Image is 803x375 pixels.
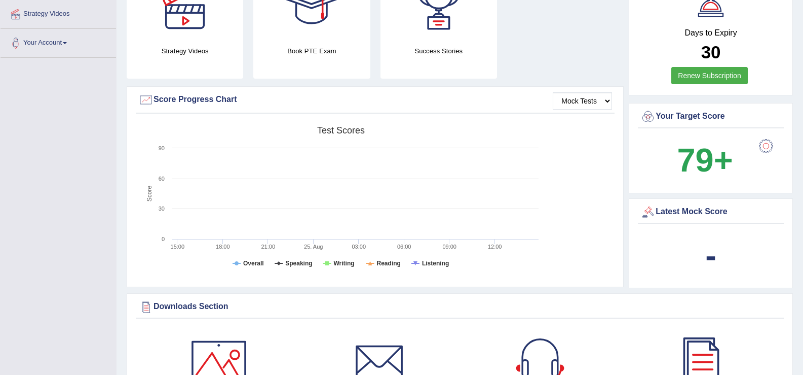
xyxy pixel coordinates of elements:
[317,125,365,135] tspan: Test scores
[640,109,781,124] div: Your Target Score
[333,260,354,267] tspan: Writing
[138,92,612,108] div: Score Progress Chart
[216,244,230,250] text: 18:00
[304,244,323,250] tspan: 25. Aug
[640,28,781,38] h4: Days to Expiry
[243,260,264,267] tspan: Overall
[162,236,165,242] text: 0
[397,244,411,250] text: 06:00
[422,260,449,267] tspan: Listening
[442,244,456,250] text: 09:00
[380,46,497,56] h4: Success Stories
[488,244,502,250] text: 12:00
[127,46,243,56] h4: Strategy Videos
[261,244,276,250] text: 21:00
[377,260,401,267] tspan: Reading
[159,145,165,151] text: 90
[138,299,781,315] div: Downloads Section
[253,46,370,56] h4: Book PTE Exam
[159,206,165,212] text: 30
[677,142,733,179] b: 79+
[146,186,153,202] tspan: Score
[640,204,781,220] div: Latest Mock Score
[171,244,185,250] text: 15:00
[701,42,721,62] b: 30
[671,67,748,84] a: Renew Subscription
[705,237,716,274] b: -
[352,244,366,250] text: 03:00
[1,29,116,54] a: Your Account
[285,260,312,267] tspan: Speaking
[159,176,165,182] text: 60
